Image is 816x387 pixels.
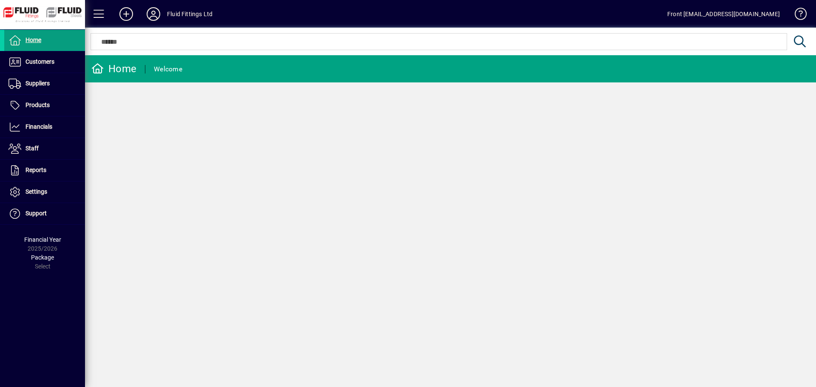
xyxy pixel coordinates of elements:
span: Financials [25,123,52,130]
span: Staff [25,145,39,152]
div: Front [EMAIL_ADDRESS][DOMAIN_NAME] [667,7,780,21]
a: Products [4,95,85,116]
a: Support [4,203,85,224]
div: Welcome [154,62,182,76]
a: Staff [4,138,85,159]
a: Customers [4,51,85,73]
div: Home [91,62,136,76]
button: Profile [140,6,167,22]
div: Fluid Fittings Ltd [167,7,212,21]
span: Home [25,37,41,43]
span: Support [25,210,47,217]
span: Customers [25,58,54,65]
span: Products [25,102,50,108]
span: Package [31,254,54,261]
a: Financials [4,116,85,138]
span: Reports [25,167,46,173]
span: Financial Year [24,236,61,243]
a: Knowledge Base [788,2,805,29]
a: Settings [4,181,85,203]
span: Settings [25,188,47,195]
a: Reports [4,160,85,181]
button: Add [113,6,140,22]
span: Suppliers [25,80,50,87]
a: Suppliers [4,73,85,94]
